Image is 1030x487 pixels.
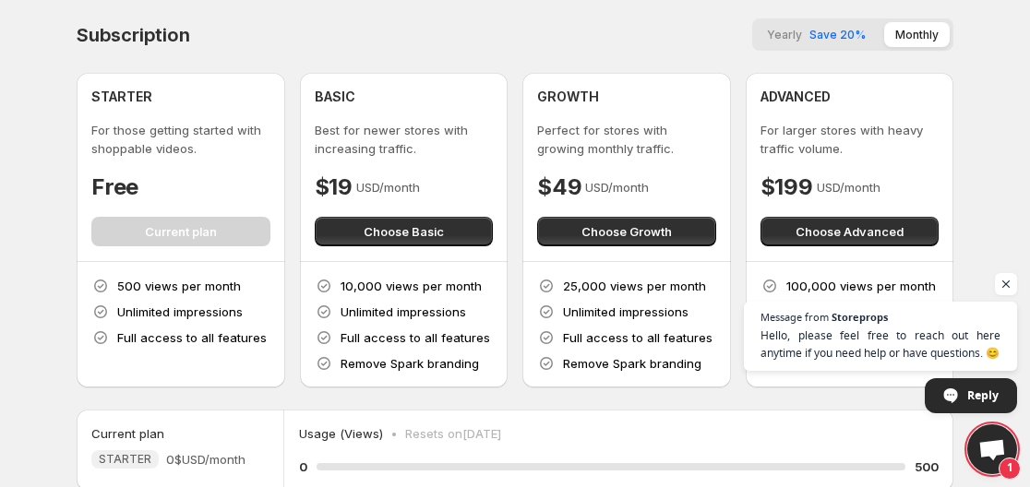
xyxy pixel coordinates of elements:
[832,312,888,322] span: Storeprops
[315,121,494,158] p: Best for newer stores with increasing traffic.
[341,303,466,321] p: Unlimited impressions
[91,172,138,202] h4: Free
[299,424,383,443] p: Usage (Views)
[341,277,482,295] p: 10,000 views per month
[91,424,164,443] h5: Current plan
[967,379,999,411] span: Reply
[77,24,190,46] h4: Subscription
[390,424,398,443] p: •
[537,88,599,106] h4: GROWTH
[99,452,151,467] span: STARTER
[537,172,581,202] h4: $49
[91,88,152,106] h4: STARTER
[563,303,689,321] p: Unlimited impressions
[537,121,716,158] p: Perfect for stores with growing monthly traffic.
[315,88,355,106] h4: BASIC
[786,277,936,295] p: 100,000 views per month
[91,121,270,158] p: For those getting started with shoppable videos.
[999,457,1021,480] span: 1
[761,172,813,202] h4: $199
[761,88,831,106] h4: ADVANCED
[581,222,672,241] span: Choose Growth
[117,303,243,321] p: Unlimited impressions
[761,217,940,246] button: Choose Advanced
[563,277,706,295] p: 25,000 views per month
[356,178,420,196] p: USD/month
[341,328,490,347] p: Full access to all features
[761,121,940,158] p: For larger stores with heavy traffic volume.
[166,450,246,469] span: 0$ USD/month
[315,217,494,246] button: Choose Basic
[563,328,713,347] p: Full access to all features
[756,22,877,47] button: YearlySave 20%
[817,178,880,196] p: USD/month
[761,327,1000,362] span: Hello, please feel free to reach out here anytime if you need help or have questions. 😊
[884,22,950,47] button: Monthly
[809,28,866,42] span: Save 20%
[537,217,716,246] button: Choose Growth
[341,354,479,373] p: Remove Spark branding
[315,172,353,202] h4: $19
[117,328,267,347] p: Full access to all features
[767,28,802,42] span: Yearly
[563,354,701,373] p: Remove Spark branding
[364,222,444,241] span: Choose Basic
[299,457,307,476] h5: 0
[796,222,904,241] span: Choose Advanced
[117,277,241,295] p: 500 views per month
[915,457,939,476] h5: 500
[585,178,649,196] p: USD/month
[967,424,1017,474] div: Open chat
[405,424,501,443] p: Resets on [DATE]
[761,312,829,322] span: Message from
